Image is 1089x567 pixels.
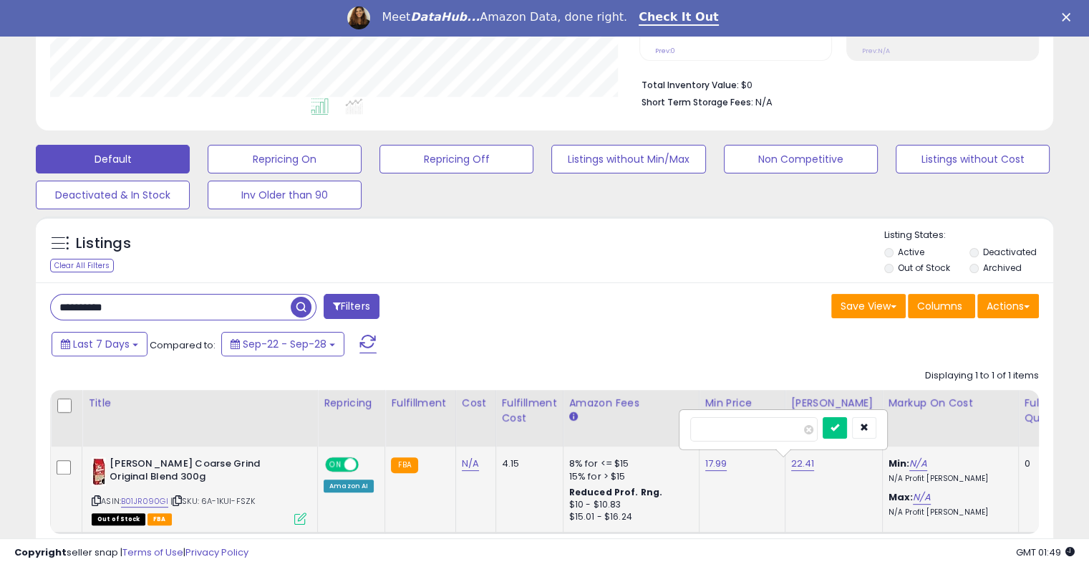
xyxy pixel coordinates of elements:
button: Columns [908,294,975,318]
a: N/A [909,457,926,471]
button: Deactivated & In Stock [36,181,190,209]
span: OFF [357,458,379,470]
button: Actions [977,294,1039,318]
button: Repricing Off [379,145,533,173]
span: 2025-10-7 01:49 GMT [1016,545,1075,559]
div: Fulfillable Quantity [1025,396,1074,426]
div: seller snap | | [14,546,248,560]
div: Close [1062,13,1076,22]
button: Save View [831,294,906,318]
li: $0 [642,75,1028,92]
button: Sep-22 - Sep-28 [221,332,344,356]
div: $15.01 - $16.24 [569,511,688,523]
img: 418xYYsCqZL._SL40_.jpg [92,457,106,486]
div: Clear All Filters [50,259,114,272]
button: Last 7 Days [52,332,147,356]
label: Out of Stock [898,262,950,274]
div: Fulfillment [391,396,449,411]
div: Title [88,396,311,411]
div: Amazon Fees [569,396,693,411]
div: Amazon AI [324,480,374,492]
h5: Listings [76,234,131,254]
b: Total Inventory Value: [642,79,739,91]
button: Listings without Min/Max [551,145,705,173]
div: Fulfillment Cost [502,396,557,426]
div: Displaying 1 to 1 of 1 items [925,369,1039,383]
a: B01JR090GI [121,495,168,508]
span: | SKU: 6A-1KUI-FSZK [170,495,255,507]
button: Filters [324,294,379,319]
span: ON [326,458,344,470]
label: Deactivated [982,246,1036,258]
div: 4.15 [502,457,552,470]
p: Listing States: [884,229,1053,242]
a: Privacy Policy [185,545,248,559]
span: Compared to: [150,338,216,352]
div: Cost [462,396,490,411]
small: Prev: N/A [862,47,890,55]
span: N/A [755,95,773,109]
span: Columns [917,299,962,313]
label: Active [898,246,924,258]
div: [PERSON_NAME] [791,396,876,411]
label: Archived [982,262,1021,274]
img: Profile image for Georgie [347,6,370,29]
b: [PERSON_NAME] Coarse Grind Original Blend 300g [110,457,284,487]
div: Min Price [705,396,779,411]
span: All listings that are currently out of stock and unavailable for purchase on Amazon [92,513,145,525]
b: Short Term Storage Fees: [642,96,753,108]
small: Amazon Fees. [569,411,578,424]
div: 15% for > $15 [569,470,688,483]
a: 17.99 [705,457,727,471]
a: N/A [462,457,479,471]
b: Min: [889,457,910,470]
div: 8% for <= $15 [569,457,688,470]
div: $10 - $10.83 [569,499,688,511]
b: Reduced Prof. Rng. [569,486,663,498]
small: Prev: 0 [655,47,675,55]
a: 22.41 [791,457,815,471]
b: Max: [889,490,914,504]
div: ASIN: [92,457,306,524]
button: Default [36,145,190,173]
div: Meet Amazon Data, done right. [382,10,627,24]
p: N/A Profit [PERSON_NAME] [889,474,1007,484]
div: Repricing [324,396,379,411]
th: The percentage added to the cost of goods (COGS) that forms the calculator for Min & Max prices. [882,390,1018,447]
div: Markup on Cost [889,396,1012,411]
span: Last 7 Days [73,337,130,351]
small: FBA [391,457,417,473]
span: Sep-22 - Sep-28 [243,337,326,351]
div: 0 [1025,457,1069,470]
button: Repricing On [208,145,362,173]
button: Inv Older than 90 [208,181,362,209]
span: FBA [147,513,172,525]
button: Listings without Cost [896,145,1050,173]
p: N/A Profit [PERSON_NAME] [889,508,1007,518]
i: DataHub... [410,10,480,24]
a: N/A [913,490,930,505]
strong: Copyright [14,545,67,559]
button: Non Competitive [724,145,878,173]
a: Terms of Use [122,545,183,559]
a: Check It Out [639,10,719,26]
